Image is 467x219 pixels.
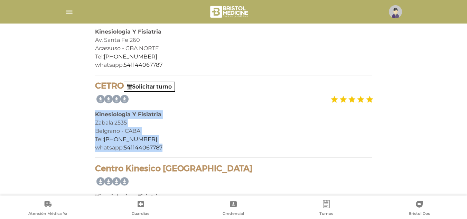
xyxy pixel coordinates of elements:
[389,5,402,18] img: profile-placeholder.svg
[104,136,157,143] a: [PHONE_NUMBER]
[124,62,162,68] a: 541144067787
[95,144,372,152] div: whatsapp:
[95,119,372,127] div: Zabala 2535
[1,200,94,218] a: Atención Médica Ya
[95,127,372,135] div: Belgrano - CABA
[95,111,161,118] b: Kinesiologia Y Fisiatria
[280,200,373,218] a: Turnos
[65,8,74,16] img: Cober_menu-lines-white.svg
[94,200,187,218] a: Guardias
[124,144,162,151] a: 541144067787
[319,211,333,217] span: Turnos
[95,81,372,91] h4: CETRO
[95,135,372,144] div: Tel:
[95,44,372,53] div: Acassuso - GBA NORTE
[409,211,430,217] span: Bristol Doc
[95,53,372,61] div: Tel:
[209,3,250,20] img: bristol-medicine-blanco.png
[95,36,372,44] div: Av. Santa Fe 260
[95,193,161,200] b: Kinesiologia y Fisiatria
[373,200,466,218] a: Bristol Doc
[28,211,67,217] span: Atención Médica Ya
[104,53,157,60] a: [PHONE_NUMBER]
[187,200,280,218] a: Credencial
[223,211,244,217] span: Credencial
[95,164,372,174] h4: Centro Kinesico [GEOGRAPHIC_DATA]
[95,61,372,69] div: whatsapp:
[330,92,373,107] img: estrellas_badge.png
[95,28,161,35] b: Kinesiologia Y Fisiatria
[127,83,172,90] a: Solicitar turno
[132,211,149,217] span: Guardias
